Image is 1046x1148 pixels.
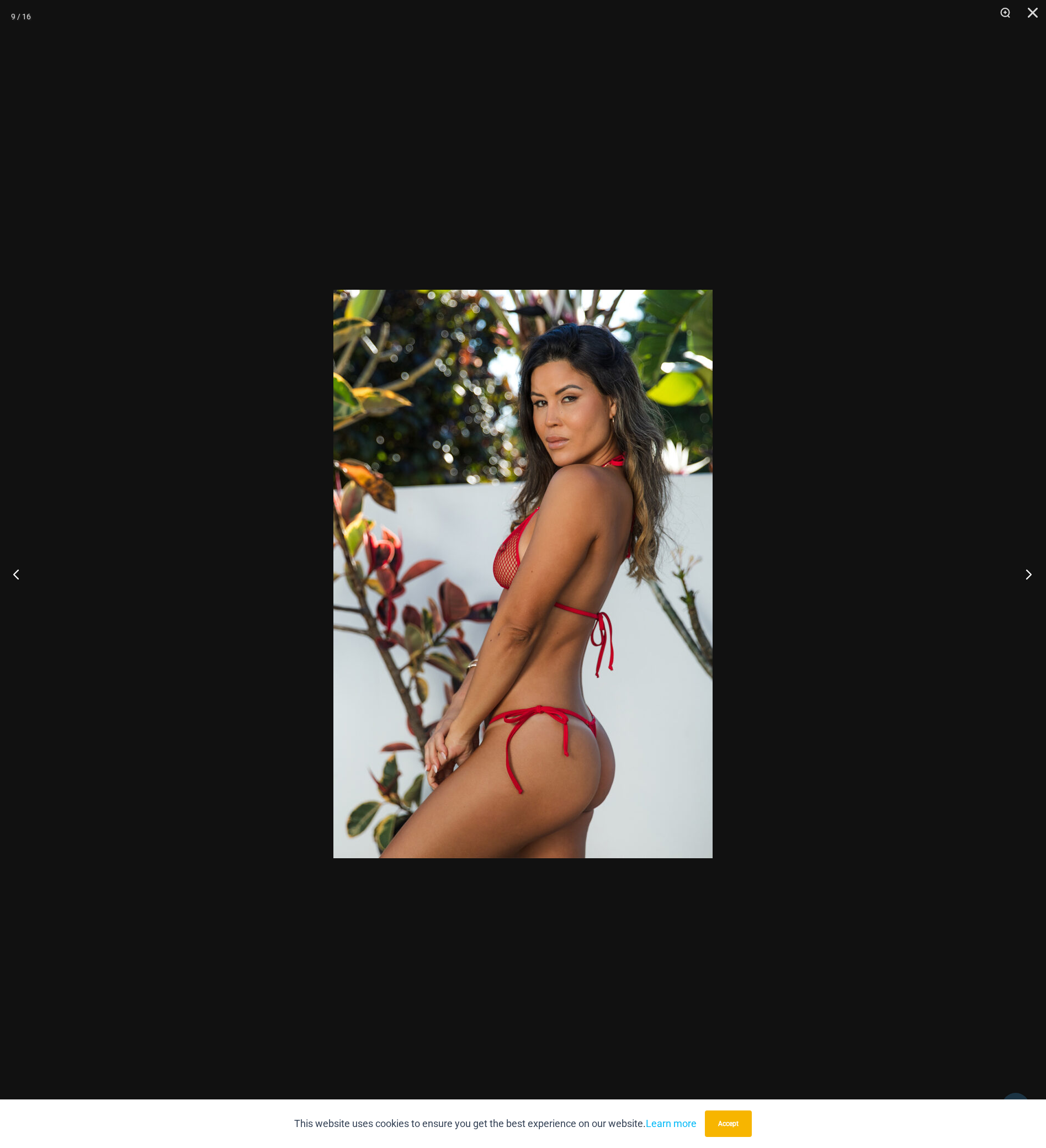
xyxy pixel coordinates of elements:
button: Next [1005,546,1046,602]
button: Accept [705,1110,752,1137]
div: 9 / 16 [11,8,31,25]
a: Learn more [646,1118,697,1129]
p: This website uses cookies to ensure you get the best experience on our website. [294,1115,697,1132]
img: Summer Storm Red 312 Tri Top 449 Thong 03 [333,290,713,858]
